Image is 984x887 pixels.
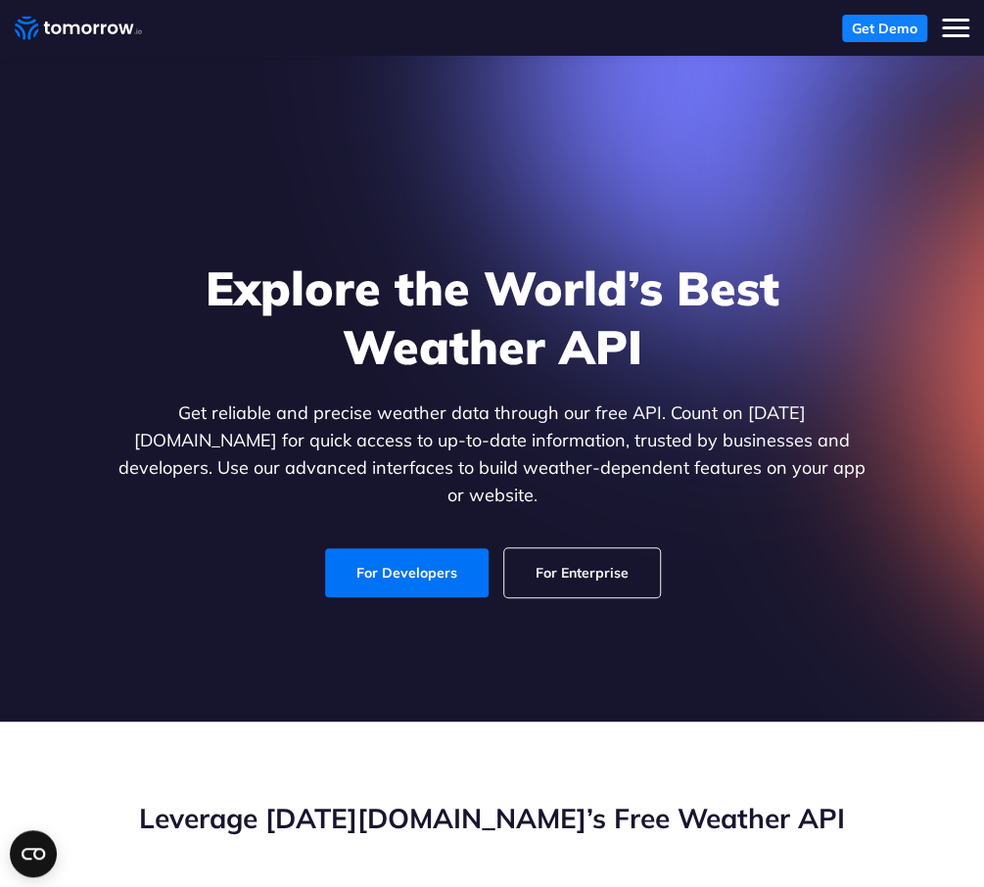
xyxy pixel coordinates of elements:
p: Get reliable and precise weather data through our free API. Count on [DATE][DOMAIN_NAME] for quic... [115,399,870,509]
a: Get Demo [842,15,927,42]
button: Open CMP widget [10,830,57,877]
a: Home link [15,14,142,43]
button: Toggle mobile menu [942,15,969,42]
a: For Developers [325,548,489,597]
h1: Explore the World’s Best Weather API [115,258,870,376]
a: For Enterprise [504,548,660,597]
h2: Leverage [DATE][DOMAIN_NAME]’s Free Weather API [31,800,953,837]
